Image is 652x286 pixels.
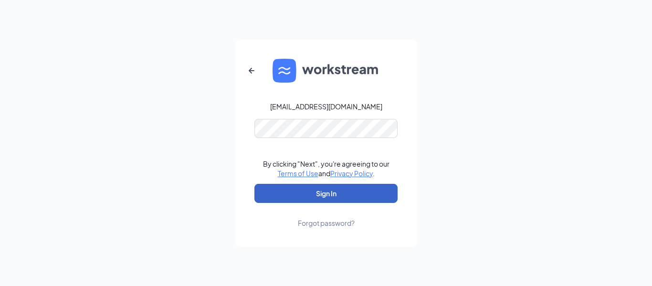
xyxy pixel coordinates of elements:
button: ArrowLeftNew [240,59,263,82]
div: Forgot password? [298,218,355,228]
a: Forgot password? [298,203,355,228]
div: [EMAIL_ADDRESS][DOMAIN_NAME] [270,102,382,111]
img: WS logo and Workstream text [273,59,379,83]
a: Privacy Policy [330,169,373,178]
button: Sign In [254,184,398,203]
div: By clicking "Next", you're agreeing to our and . [263,159,389,178]
svg: ArrowLeftNew [246,65,257,76]
a: Terms of Use [278,169,318,178]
